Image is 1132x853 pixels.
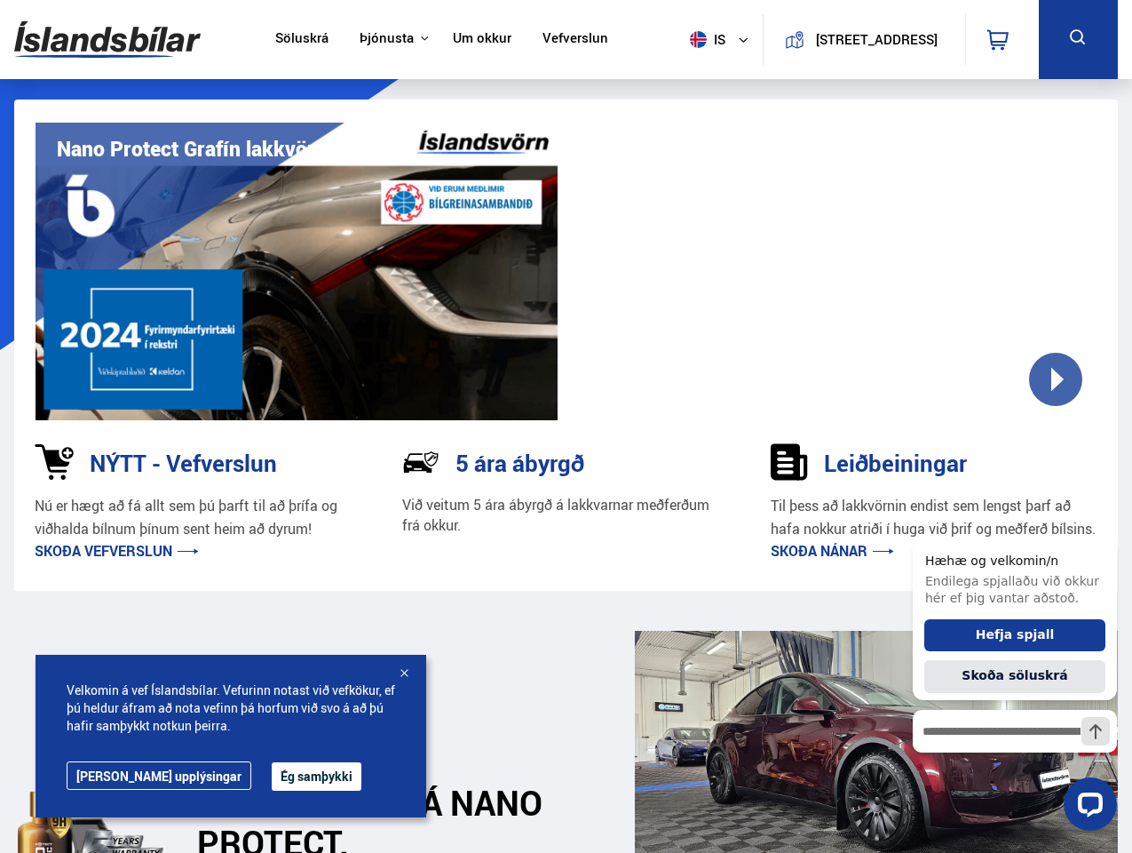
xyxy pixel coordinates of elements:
img: sDldwouBCQTERH5k.svg [771,443,808,481]
button: is [683,13,763,66]
p: Nú er hægt að fá allt sem þú þarft til að þrífa og viðhalda bílnum þínum sent heim að dyrum! [35,495,361,540]
img: svg+xml;base64,PHN2ZyB4bWxucz0iaHR0cDovL3d3dy53My5vcmcvMjAwMC9zdmciIHdpZHRoPSI1MTIiIGhlaWdodD0iNT... [690,31,707,48]
button: Ég samþykki [272,762,361,791]
img: G0Ugv5HjCgRt.svg [14,11,201,68]
img: 1kVRZhkadjUD8HsE.svg [35,443,74,481]
h3: 5 ára ábyrgð [455,450,584,476]
p: Við veitum 5 ára ábyrgð á lakkvarnar meðferðum frá okkur. [402,495,729,536]
h3: NÝTT - Vefverslun [90,450,277,476]
span: is [683,31,727,48]
span: Velkomin á vef Íslandsbílar. Vefurinn notast við vefkökur, ef þú heldur áfram að nota vefinn þá h... [67,682,395,735]
button: [STREET_ADDRESS] [811,32,942,47]
a: [STREET_ADDRESS] [773,14,954,65]
img: NP-R9RrMhXQFCiaa.svg [402,443,439,481]
a: Vefverslun [542,30,608,49]
iframe: LiveChat chat widget [898,507,1124,845]
h3: Leiðbeiningar [824,450,967,476]
a: Um okkur [453,30,511,49]
button: Þjónusta [360,30,414,47]
img: vI42ee_Copy_of_H.png [36,123,558,420]
h1: Nano Protect Grafín lakkvörn [57,137,327,161]
a: Söluskrá [275,30,329,49]
p: Til þess að lakkvörnin endist sem lengst þarf að hafa nokkur atriði í huga við þrif og meðferð bí... [771,495,1097,540]
a: Skoða vefverslun [35,541,199,561]
a: Skoða nánar [771,541,894,561]
a: [PERSON_NAME] upplýsingar [67,761,251,790]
